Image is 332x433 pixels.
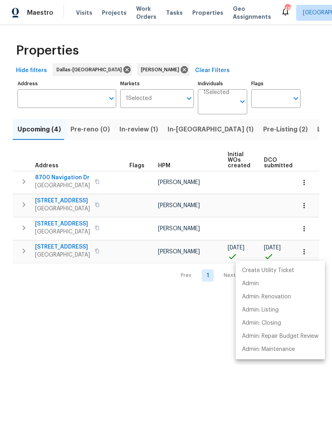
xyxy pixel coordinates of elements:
[242,280,259,288] p: Admin
[242,319,281,327] p: Admin: Closing
[242,266,294,275] p: Create Utility Ticket
[242,332,318,341] p: Admin: Repair Budget Review
[242,345,295,354] p: Admin: Maintenance
[242,306,279,314] p: Admin: Listing
[242,293,291,301] p: Admin: Renovation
